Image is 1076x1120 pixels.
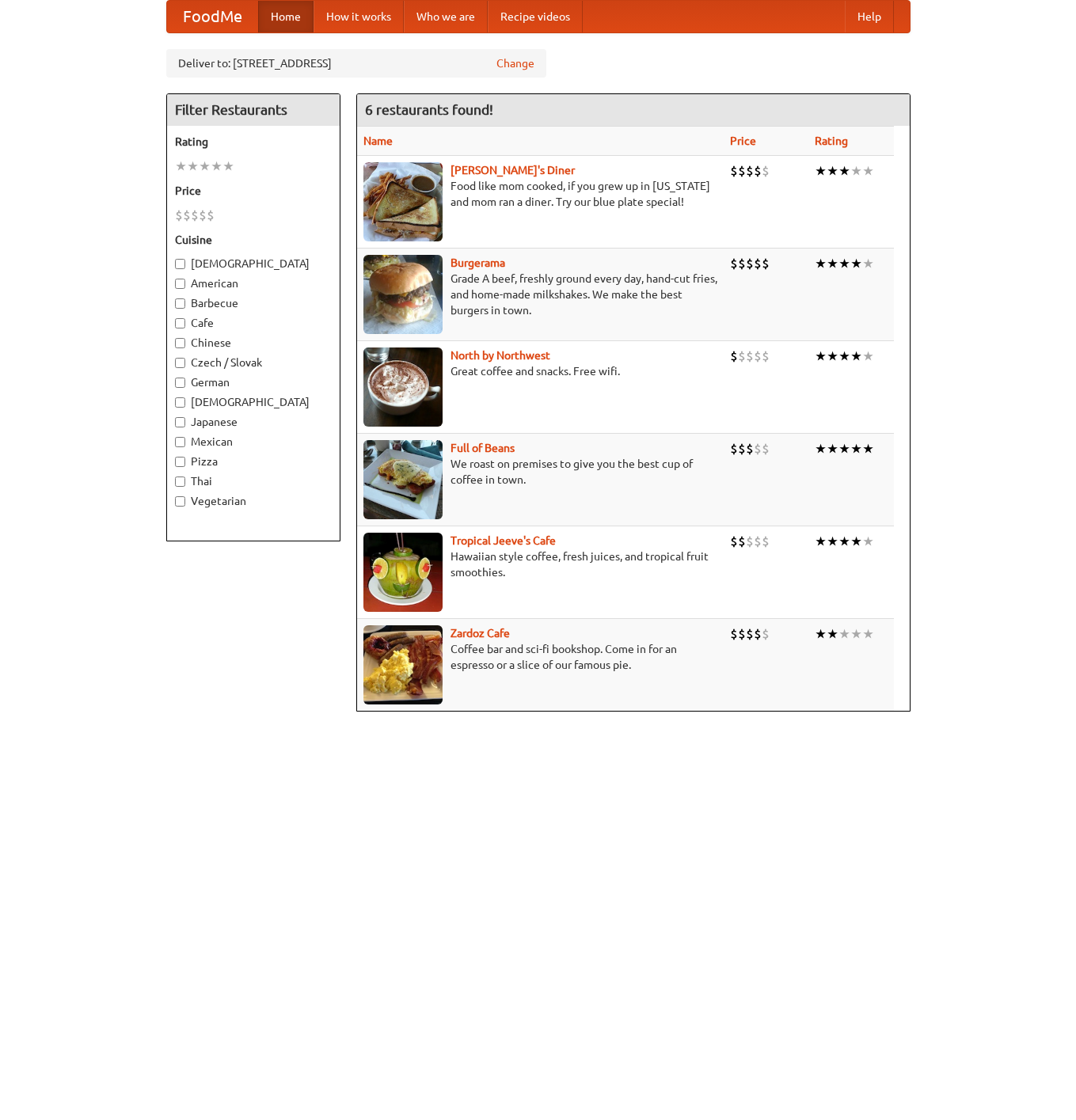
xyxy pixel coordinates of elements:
[363,641,717,673] p: Coffee bar and sci-fi bookshop. Come in for an espresso or a slice of our famous pie.
[175,493,332,509] label: Vegetarian
[175,355,332,370] label: Czech / Slovak
[862,625,874,643] li: ★
[827,440,838,457] li: ★
[827,162,838,180] li: ★
[363,271,717,318] p: Grade A beef, freshly ground every day, hand-cut fries, and home-made milkshakes. We make the bes...
[175,476,185,487] input: Thai
[199,207,207,224] li: $
[762,347,770,365] li: $
[815,135,848,147] a: Rating
[199,158,211,175] li: ★
[175,473,332,489] label: Thai
[167,94,340,126] h4: Filter Restaurants
[838,255,850,272] li: ★
[730,162,738,180] li: $
[746,347,754,365] li: $
[850,162,862,180] li: ★
[838,440,850,457] li: ★
[746,625,754,643] li: $
[175,232,332,248] h5: Cuisine
[754,440,762,457] li: $
[762,625,770,643] li: $
[363,135,393,147] a: Name
[862,255,874,272] li: ★
[175,158,187,175] li: ★
[815,162,827,180] li: ★
[363,347,443,427] img: north.jpg
[175,496,185,507] input: Vegetarian
[451,349,550,362] a: North by Northwest
[850,440,862,457] li: ★
[175,207,183,224] li: $
[845,1,894,32] a: Help
[175,134,332,150] h5: Rating
[451,164,575,177] a: [PERSON_NAME]'s Diner
[862,440,874,457] li: ★
[222,158,234,175] li: ★
[175,417,185,427] input: Japanese
[451,442,515,454] a: Full of Beans
[827,255,838,272] li: ★
[488,1,583,32] a: Recipe videos
[175,414,332,430] label: Japanese
[815,347,827,365] li: ★
[838,162,850,180] li: ★
[754,347,762,365] li: $
[363,178,717,210] p: Food like mom cooked, if you grew up in [US_STATE] and mom ran a diner. Try our blue plate special!
[175,183,332,199] h5: Price
[730,625,738,643] li: $
[746,162,754,180] li: $
[258,1,314,32] a: Home
[838,347,850,365] li: ★
[746,255,754,272] li: $
[175,279,185,289] input: American
[175,335,332,351] label: Chinese
[363,363,717,379] p: Great coffee and snacks. Free wifi.
[365,102,493,117] ng-pluralize: 6 restaurants found!
[187,158,199,175] li: ★
[175,295,332,311] label: Barbecue
[175,374,332,390] label: German
[175,454,332,469] label: Pizza
[862,162,874,180] li: ★
[166,49,546,78] div: Deliver to: [STREET_ADDRESS]
[827,625,838,643] li: ★
[815,533,827,550] li: ★
[363,162,443,241] img: sallys.jpg
[496,55,534,71] a: Change
[730,347,738,365] li: $
[175,275,332,291] label: American
[746,533,754,550] li: $
[815,440,827,457] li: ★
[827,347,838,365] li: ★
[363,625,443,704] img: zardoz.jpg
[862,533,874,550] li: ★
[167,1,258,32] a: FoodMe
[363,440,443,519] img: beans.jpg
[730,255,738,272] li: $
[762,162,770,180] li: $
[815,625,827,643] li: ★
[827,533,838,550] li: ★
[762,255,770,272] li: $
[175,437,185,447] input: Mexican
[815,255,827,272] li: ★
[404,1,488,32] a: Who we are
[451,627,510,640] a: Zardoz Cafe
[191,207,199,224] li: $
[451,534,556,547] b: Tropical Jeeve's Cafe
[850,255,862,272] li: ★
[754,625,762,643] li: $
[175,358,185,368] input: Czech / Slovak
[762,440,770,457] li: $
[738,625,746,643] li: $
[850,625,862,643] li: ★
[175,256,332,271] label: [DEMOGRAPHIC_DATA]
[363,456,717,488] p: We roast on premises to give you the best cup of coffee in town.
[838,533,850,550] li: ★
[175,298,185,309] input: Barbecue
